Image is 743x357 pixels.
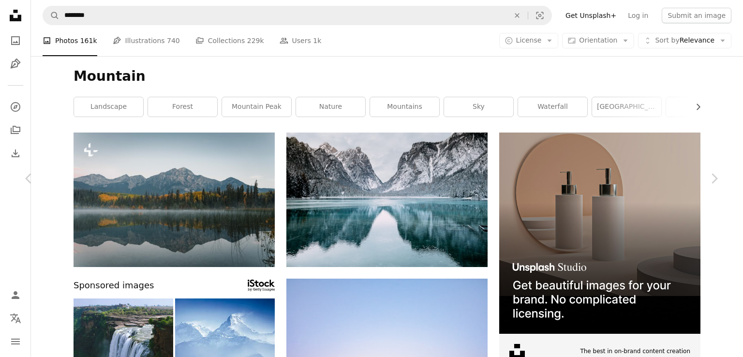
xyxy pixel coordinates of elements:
button: Clear [506,6,528,25]
a: nature [296,97,365,117]
button: Menu [6,332,25,351]
a: Illustrations [6,54,25,74]
span: The best in on-brand content creation [580,347,690,356]
button: Language [6,309,25,328]
a: forest [148,97,217,117]
span: 229k [247,35,264,46]
button: scroll list to the right [689,97,700,117]
a: hiking [666,97,735,117]
a: Illustrations 740 [113,25,180,56]
a: Users 1k [280,25,322,56]
form: Find visuals sitewide [43,6,552,25]
a: Log in [622,8,654,23]
button: Orientation [562,33,634,48]
button: Search Unsplash [43,6,59,25]
h1: Mountain [74,68,700,85]
img: body of water and snow-covered mountains during daytime [286,133,488,267]
button: License [499,33,559,48]
span: 1k [313,35,321,46]
a: sky [444,97,513,117]
a: Explore [6,97,25,117]
a: mountain peak [222,97,291,117]
span: Sponsored images [74,279,154,293]
span: Sort by [655,36,679,44]
a: [GEOGRAPHIC_DATA] [592,97,661,117]
a: waterfall [518,97,587,117]
button: Submit an image [662,8,731,23]
span: Relevance [655,36,714,45]
a: Collections [6,120,25,140]
a: Get Unsplash+ [560,8,622,23]
a: Photos [6,31,25,50]
span: License [516,36,542,44]
img: a lake surrounded by trees with mountains in the background [74,133,275,267]
a: Collections 229k [195,25,264,56]
a: Log in / Sign up [6,285,25,305]
a: mountains [370,97,439,117]
a: Next [685,132,743,225]
img: file-1715714113747-b8b0561c490eimage [499,133,700,334]
button: Sort byRelevance [638,33,731,48]
a: a lake surrounded by trees with mountains in the background [74,195,275,204]
a: landscape [74,97,143,117]
span: 740 [167,35,180,46]
span: Orientation [579,36,617,44]
button: Visual search [528,6,551,25]
a: body of water and snow-covered mountains during daytime [286,195,488,204]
